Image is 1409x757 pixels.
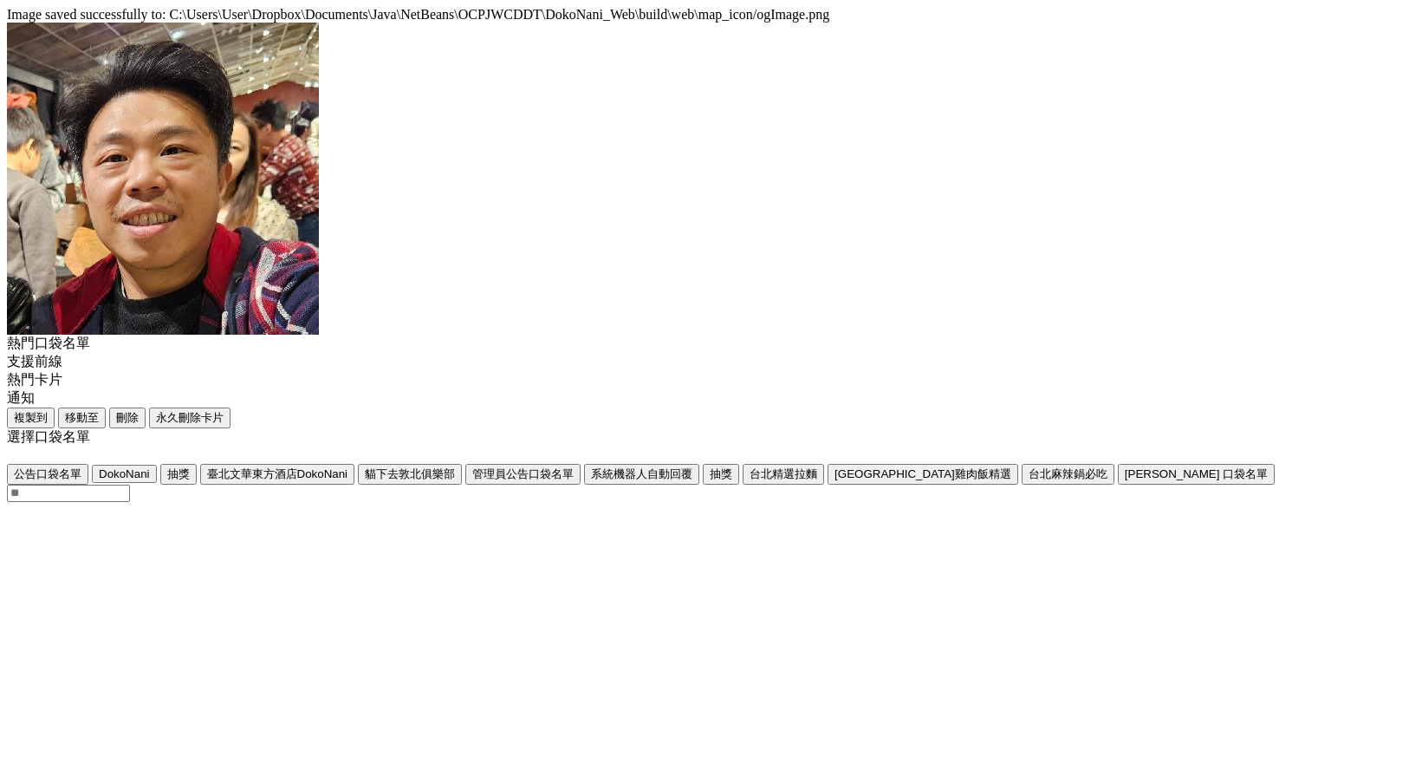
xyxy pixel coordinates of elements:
[160,464,197,485] button: 抽獎
[7,408,55,428] button: 複製到
[703,464,739,485] button: 抽獎
[465,464,581,485] button: 管理員公告口袋名單
[7,353,1402,371] div: 支援前線
[1022,464,1114,485] button: 台北麻辣鍋必吃
[7,23,319,335] img: Visruth.jpg not found
[7,335,1402,353] div: 熱門口袋名單
[7,371,1402,389] div: 熱門卡片
[7,428,1402,447] div: 選擇口袋名單
[1118,464,1275,485] button: [PERSON_NAME] 口袋名單
[7,464,88,485] button: 公告口袋名單
[109,408,146,428] button: 刪除
[584,464,699,485] button: 系統機器人自動回覆
[58,408,106,428] button: 移動至
[92,465,157,483] button: DokoNani
[149,408,231,428] button: 永久刪除卡片
[743,464,824,485] button: 台北精選拉麵
[358,464,462,485] button: 貓下去敦北俱樂部
[828,464,1018,485] button: [GEOGRAPHIC_DATA]雞肉飯精選
[7,389,1402,408] div: 通知
[200,464,355,485] button: 臺北文華東方酒店DokoNani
